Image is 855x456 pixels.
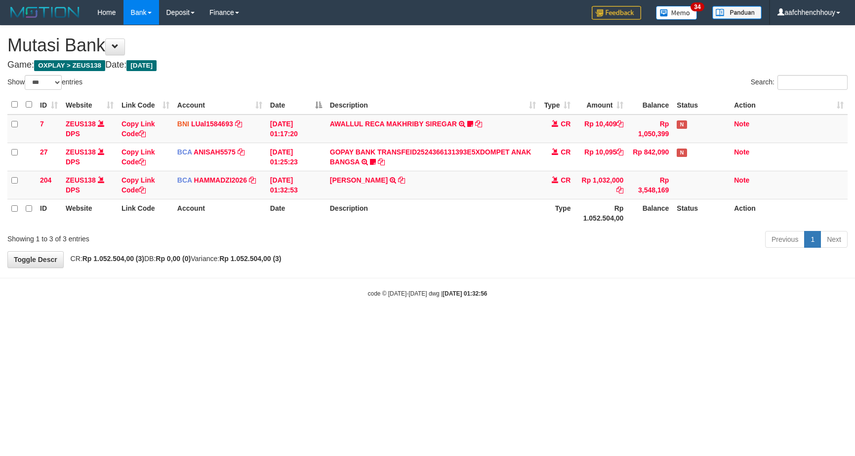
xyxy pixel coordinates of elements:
span: CR [561,148,570,156]
td: Rp 3,548,169 [627,171,673,199]
th: Action [730,199,848,227]
td: DPS [62,171,118,199]
th: Description: activate to sort column ascending [326,95,540,114]
a: Next [820,231,848,248]
span: CR [561,120,570,128]
td: Rp 1,050,399 [627,114,673,143]
td: Rp 10,095 [574,143,627,171]
span: Has Note [677,120,687,129]
a: HAMMADZI2026 [194,176,247,184]
td: DPS [62,143,118,171]
td: [DATE] 01:17:20 [266,114,326,143]
td: Rp 842,090 [627,143,673,171]
a: Copy Link Code [122,176,155,194]
th: Action: activate to sort column ascending [730,95,848,114]
th: ID [36,199,62,227]
span: Has Note [677,149,687,157]
span: CR: DB: Variance: [66,255,282,263]
td: DPS [62,114,118,143]
select: Showentries [25,75,62,90]
a: GOPAY BANK TRANSFEID2524366131393E5XDOMPET ANAK BANGSA [330,148,531,166]
span: 7 [40,120,44,128]
a: ANISAH5575 [194,148,236,156]
th: Description [326,199,540,227]
span: BCA [177,148,192,156]
a: Copy Link Code [122,148,155,166]
a: Note [734,176,749,184]
strong: [DATE] 01:32:56 [443,290,487,297]
img: panduan.png [712,6,762,19]
strong: Rp 0,00 (0) [156,255,191,263]
img: Button%20Memo.svg [656,6,697,20]
th: Website [62,199,118,227]
h1: Mutasi Bank [7,36,848,55]
span: [DATE] [126,60,157,71]
a: 1 [804,231,821,248]
td: Rp 1,032,000 [574,171,627,199]
strong: Rp 1.052.504,00 (3) [82,255,144,263]
th: ID: activate to sort column ascending [36,95,62,114]
th: Date [266,199,326,227]
span: 204 [40,176,51,184]
th: Link Code: activate to sort column ascending [118,95,173,114]
td: [DATE] 01:32:53 [266,171,326,199]
th: Account [173,199,266,227]
a: ZEUS138 [66,176,96,184]
span: CR [561,176,570,184]
th: Type [540,199,574,227]
th: Account: activate to sort column ascending [173,95,266,114]
a: Copy Rp 1,032,000 to clipboard [616,186,623,194]
th: Status [673,199,730,227]
span: 27 [40,148,48,156]
a: Copy ANISAH5575 to clipboard [238,148,244,156]
th: Balance [627,95,673,114]
h4: Game: Date: [7,60,848,70]
a: Note [734,148,749,156]
th: Balance [627,199,673,227]
div: Showing 1 to 3 of 3 entries [7,230,349,244]
a: ZEUS138 [66,148,96,156]
th: Date: activate to sort column descending [266,95,326,114]
a: ZEUS138 [66,120,96,128]
strong: Rp 1.052.504,00 (3) [219,255,281,263]
a: Copy GOPAY BANK TRANSFEID2524366131393E5XDOMPET ANAK BANGSA to clipboard [378,158,385,166]
img: Feedback.jpg [592,6,641,20]
th: Status [673,95,730,114]
img: MOTION_logo.png [7,5,82,20]
a: Previous [765,231,805,248]
label: Search: [751,75,848,90]
th: Amount: activate to sort column ascending [574,95,627,114]
a: Copy HAMMADZI2026 to clipboard [249,176,256,184]
span: OXPLAY > ZEUS138 [34,60,105,71]
a: Copy Rp 10,095 to clipboard [616,148,623,156]
th: Website: activate to sort column ascending [62,95,118,114]
a: Note [734,120,749,128]
a: AWALLUL RECA MAKHRIBY SIREGAR [330,120,457,128]
th: Rp 1.052.504,00 [574,199,627,227]
span: BCA [177,176,192,184]
input: Search: [777,75,848,90]
td: Rp 10,409 [574,114,627,143]
a: Copy RULLY SETIAWAN to clipboard [398,176,405,184]
th: Link Code [118,199,173,227]
th: Type: activate to sort column ascending [540,95,574,114]
a: Copy Rp 10,409 to clipboard [616,120,623,128]
span: 34 [691,2,704,11]
a: [PERSON_NAME] [330,176,388,184]
small: code © [DATE]-[DATE] dwg | [368,290,488,297]
label: Show entries [7,75,82,90]
a: LUal1584693 [191,120,233,128]
a: Copy Link Code [122,120,155,138]
td: [DATE] 01:25:23 [266,143,326,171]
a: Toggle Descr [7,251,64,268]
span: BNI [177,120,189,128]
a: Copy AWALLUL RECA MAKHRIBY SIREGAR to clipboard [475,120,482,128]
a: Copy LUal1584693 to clipboard [235,120,242,128]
